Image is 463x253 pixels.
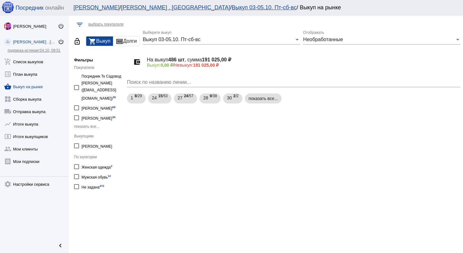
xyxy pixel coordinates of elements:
[4,83,12,90] mat-icon: shopping_basket
[82,141,112,150] div: [PERSON_NAME]
[73,4,119,11] a: [PERSON_NAME]
[303,37,343,42] span: Необработанные
[4,38,12,45] img: community_200.png
[86,36,113,46] button: Выкуп
[40,48,61,53] span: 24.10, 09:51
[74,134,124,138] div: Выкупщики
[4,120,12,128] mat-icon: show_chart
[16,5,44,11] span: Посредник
[112,106,115,109] small: 68
[4,70,12,78] mat-icon: list_alt
[113,36,139,46] button: Долги
[82,172,111,181] div: Мужская обувь
[57,242,64,249] mat-icon: chevron_left
[203,92,208,103] span: 28
[147,63,173,68] span: Выкуп:
[4,22,12,30] img: 73xLq58P2BOqs-qIllg3xXCtabieAB0OMVER0XTxHpc0AjG-Rb2SSuXsq4It7hEfqgBcQNho.jpg
[108,174,111,178] small: 12
[4,145,12,153] mat-icon: group
[2,1,14,13] img: apple-icon-60x60.png
[147,63,456,68] p: /
[74,65,124,70] div: Покупатели
[168,57,185,62] b: 486 шт
[58,23,64,29] mat-icon: power_settings_new
[82,162,112,171] div: Женская одежда
[74,58,124,62] h5: Фильтры
[178,92,183,103] span: 27
[174,63,219,68] span: Невыкуп:
[4,180,12,188] mat-icon: settings
[202,57,231,62] b: 191 025,00 ₽
[4,158,12,165] mat-icon: receipt
[73,38,81,45] mat-icon: lock_open
[193,63,219,68] b: 191 025,00 ₽
[74,124,99,129] span: показать все...
[184,94,188,98] b: 24
[4,95,12,103] mat-icon: widgets
[135,92,142,105] span: /29
[7,48,60,53] a: подписка истекает24.10, 09:51
[4,58,12,65] mat-icon: add_shopping_cart
[210,94,212,98] b: 9
[82,182,104,191] div: Не задана
[45,5,64,11] span: онлайн
[112,116,115,119] small: 34
[113,96,116,99] small: 26
[13,40,58,44] div: [PERSON_NAME] . [GEOGRAPHIC_DATA]
[73,4,452,11] div: / / / Выкуп на рынке
[74,155,124,159] div: По категории
[13,24,58,29] div: [PERSON_NAME]
[58,39,64,45] mat-icon: power_settings_new
[231,4,297,11] a: Выкуп 03-05.10. Пт-сб-вс
[116,38,123,45] mat-icon: money
[152,92,157,103] span: 24
[76,21,83,28] mat-icon: filter_list
[158,94,162,98] b: 15
[161,63,173,68] b: 0,00 ₽
[227,92,232,103] span: 30
[132,57,142,67] mat-icon: account_balance_wallet
[135,94,137,98] b: 8
[82,103,115,112] div: [PERSON_NAME]
[158,92,168,105] span: /53
[111,165,112,168] small: 2
[121,4,230,11] a: [PERSON_NAME] . [GEOGRAPHIC_DATA]
[245,93,282,103] mat-chip: показать все...
[100,184,104,188] small: 472
[4,133,12,140] mat-icon: local_atm
[184,92,193,105] span: /57
[82,73,124,102] div: Посредник Тк Садовод [PERSON_NAME] ([EMAIL_ADDRESS][DOMAIN_NAME])
[233,92,239,105] span: /2
[88,22,124,26] span: выбрать покупателя
[82,113,115,122] div: [PERSON_NAME]
[143,37,200,42] span: Выкуп 03-05.10. Пт-сб-вс
[89,38,96,45] mat-icon: shopping_cart
[131,92,133,103] span: 1
[233,94,236,98] b: 2
[4,108,12,115] mat-icon: local_shipping
[147,57,456,63] h4: На выкуп , сумма
[210,92,217,105] span: /38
